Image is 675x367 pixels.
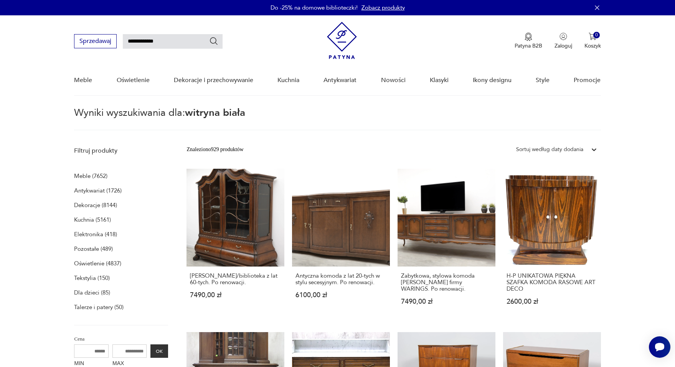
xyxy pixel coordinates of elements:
[190,292,281,298] p: 7490,00 zł
[401,298,492,305] p: 7490,00 zł
[593,32,600,38] div: 0
[327,22,357,59] img: Patyna - sklep z meblami i dekoracjami vintage
[515,33,542,49] a: Ikona medaluPatyna B2B
[74,66,92,95] a: Meble
[74,146,168,155] p: Filtruj produkty
[186,169,284,320] a: Zabytkowa witryna/biblioteka z lat 60-tych. Po renowacji.[PERSON_NAME]/biblioteka z lat 60-tych. ...
[150,344,168,358] button: OK
[559,33,567,40] img: Ikonka użytkownika
[74,273,110,283] a: Tekstylia (150)
[536,66,550,95] a: Style
[74,214,111,225] a: Kuchnia (5161)
[74,108,601,130] p: Wyniki wyszukiwania dla:
[74,229,117,240] a: Elektronika (418)
[584,33,601,49] button: 0Koszyk
[186,145,243,154] div: Znaleziono 929 produktów
[503,169,601,320] a: H-P UNIKATOWA PIĘKNA SZAFKA KOMODA RASOWE ART DECOH-P UNIKATOWA PIĘKNA SZAFKA KOMODA RASOWE ART D...
[174,66,253,95] a: Dekoracje i przechowywanie
[74,302,124,313] a: Talerze i patery (50)
[295,292,386,298] p: 6100,00 zł
[361,4,405,12] a: Zobacz produkty
[515,33,542,49] button: Patyna B2B
[516,145,583,154] div: Sortuj według daty dodania
[74,258,121,269] a: Oświetlenie (4837)
[190,273,281,286] h3: [PERSON_NAME]/biblioteka z lat 60-tych. Po renowacji.
[74,287,110,298] a: Dla dzieci (85)
[584,42,601,49] p: Koszyk
[323,66,356,95] a: Antykwariat
[74,34,117,48] button: Sprzedawaj
[507,298,597,305] p: 2600,00 zł
[74,200,117,211] a: Dekoracje (8144)
[430,66,449,95] a: Klasyki
[117,66,150,95] a: Oświetlenie
[271,4,358,12] p: Do -25% na domowe biblioteczki!
[74,185,122,196] a: Antykwariat (1726)
[515,42,542,49] p: Patyna B2B
[74,171,107,181] a: Meble (7652)
[589,33,596,40] img: Ikona koszyka
[525,33,532,41] img: Ikona medalu
[74,335,168,343] p: Cena
[381,66,406,95] a: Nowości
[292,169,390,320] a: Antyczna komoda z lat 20-tych w stylu secesyjnym. Po renowacji.Antyczna komoda z lat 20-tych w st...
[473,66,512,95] a: Ikony designu
[649,336,670,358] iframe: Smartsupp widget button
[398,169,495,320] a: Zabytkowa, stylowa komoda ludwik firmy WARINGS. Po renowacji.Zabytkowa, stylowa komoda [PERSON_NA...
[574,66,601,95] a: Promocje
[209,36,218,46] button: Szukaj
[507,273,597,292] h3: H-P UNIKATOWA PIĘKNA SZAFKA KOMODA RASOWE ART DECO
[74,244,113,254] a: Pozostałe (489)
[295,273,386,286] h3: Antyczna komoda z lat 20-tych w stylu secesyjnym. Po renowacji.
[401,273,492,292] h3: Zabytkowa, stylowa komoda [PERSON_NAME] firmy WARINGS. Po renowacji.
[277,66,299,95] a: Kuchnia
[185,106,245,120] span: witryna biała
[555,42,572,49] p: Zaloguj
[74,39,117,44] a: Sprzedawaj
[555,33,572,49] button: Zaloguj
